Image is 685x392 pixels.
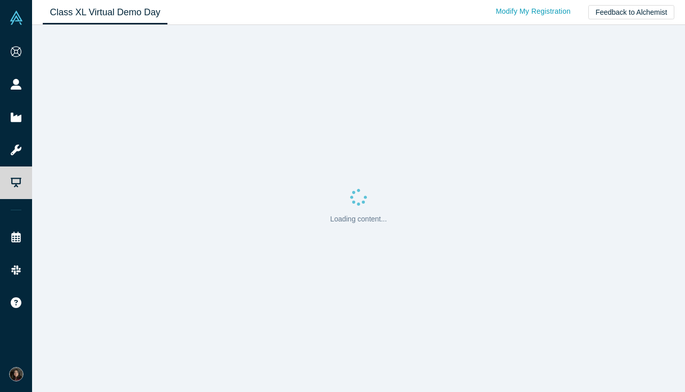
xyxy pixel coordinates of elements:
[485,3,581,20] a: Modify My Registration
[9,11,23,25] img: Alchemist Vault Logo
[9,367,23,381] img: Roya Meykadeh's Account
[330,214,387,225] p: Loading content...
[588,5,674,19] button: Feedback to Alchemist
[43,1,167,24] a: Class XL Virtual Demo Day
